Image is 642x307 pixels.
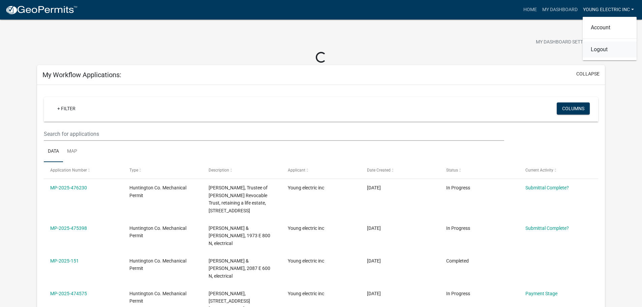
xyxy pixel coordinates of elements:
span: 09/08/2025 [367,225,381,231]
span: Completed [446,258,469,264]
span: Description [209,168,229,173]
span: Current Activity [525,168,553,173]
h5: My Workflow Applications: [42,71,121,79]
span: Young electric inc [288,225,324,231]
div: Young electric inc [583,17,637,60]
a: My Dashboard [540,3,580,16]
span: In Progress [446,185,470,190]
button: Columns [557,102,590,115]
a: MP-2025-476230 [50,185,87,190]
input: Search for applications [44,127,504,141]
a: Account [583,20,637,36]
a: Logout [583,41,637,58]
a: Home [521,3,540,16]
span: My Dashboard Settings [536,38,594,47]
span: Young electric inc [288,185,324,190]
datatable-header-cell: Type [123,162,202,178]
span: Young electric inc [288,291,324,296]
a: MP-2025-151 [50,258,79,264]
span: THOMAS, STEVEN W & AMY D, 1973 E 800 N, electrical [209,225,270,246]
span: Young electric inc [288,258,324,264]
a: Submittal Complete? [525,225,569,231]
a: MP-2025-474575 [50,291,87,296]
datatable-header-cell: Date Created [361,162,440,178]
datatable-header-cell: Applicant [281,162,361,178]
span: Date Created [367,168,391,173]
span: Huntington Co. Mechanical Permit [129,291,186,304]
span: 09/10/2025 [367,185,381,190]
span: Type [129,168,138,173]
a: Map [63,141,81,162]
span: Status [446,168,458,173]
a: + Filter [52,102,81,115]
span: 09/06/2025 [367,291,381,296]
a: Young electric inc [580,3,637,16]
button: My Dashboard Settingssettings [530,36,609,49]
span: In Progress [446,225,470,231]
span: Huntington Co. Mechanical Permit [129,225,186,239]
datatable-header-cell: Application Number [44,162,123,178]
datatable-header-cell: Status [439,162,519,178]
button: collapse [576,70,600,78]
span: In Progress [446,291,470,296]
span: Huntington Co. Mechanical Permit [129,258,186,271]
span: Huntington Co. Mechanical Permit [129,185,186,198]
span: Applicant [288,168,305,173]
span: 09/06/2025 [367,258,381,264]
a: MP-2025-475398 [50,225,87,231]
datatable-header-cell: Current Activity [519,162,598,178]
a: Data [44,141,63,162]
a: Submittal Complete? [525,185,569,190]
datatable-header-cell: Description [202,162,281,178]
span: Rullo, John S, Trustee of John S Rullo Revocable Trust, retaining a life estate, 2322 N 700 W, el... [209,185,268,213]
a: Payment Stage [525,291,557,296]
span: Application Number [50,168,87,173]
span: ROBROCK, BRAD & SHANNA K AVERILL, 2087 E 600 N, electrical [209,258,270,279]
